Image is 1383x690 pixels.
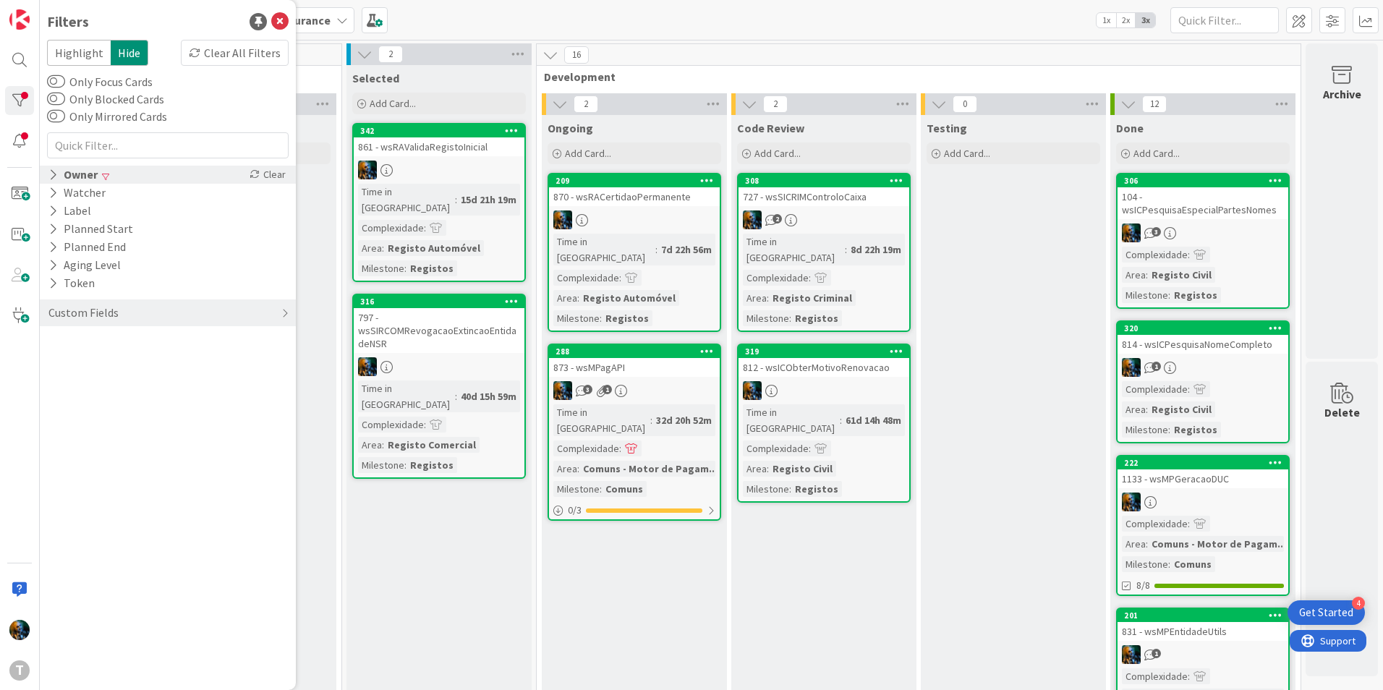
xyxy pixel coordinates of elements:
div: Registos [407,457,457,473]
div: Time in [GEOGRAPHIC_DATA] [553,234,655,265]
div: 222 [1118,456,1288,469]
span: 8/8 [1136,578,1150,593]
label: Only Blocked Cards [47,90,164,108]
div: 306 [1124,176,1288,186]
span: : [600,481,602,497]
div: Milestone [553,481,600,497]
img: JC [1122,358,1141,377]
span: : [650,412,652,428]
span: : [600,310,602,326]
div: T [9,660,30,681]
span: : [404,457,407,473]
div: 812 - wsICObterMotivoRenovacao [739,358,909,377]
span: : [619,270,621,286]
label: Only Focus Cards [47,73,153,90]
span: : [1168,422,1170,438]
div: 320 [1118,322,1288,335]
div: Registos [602,310,652,326]
span: : [767,461,769,477]
div: Milestone [743,310,789,326]
div: 209 [549,174,720,187]
div: Registos [1170,422,1221,438]
div: 15d 21h 19m [457,192,520,208]
div: 316 [354,295,524,308]
div: Comuns [602,481,647,497]
a: 316797 - wsSIRCOMRevogacaoExtincaoEntidadeNSRJCTime in [GEOGRAPHIC_DATA]:40d 15h 59mComplexidade:... [352,294,526,479]
div: Area [553,290,577,306]
img: Visit kanbanzone.com [9,9,30,30]
div: Planned Start [47,220,135,238]
img: JC [553,381,572,400]
span: : [1168,556,1170,572]
div: Area [743,461,767,477]
span: Testing [927,121,967,135]
div: Milestone [553,310,600,326]
div: 32d 20h 52m [652,412,715,428]
div: Aging Level [47,256,122,274]
div: Time in [GEOGRAPHIC_DATA] [358,184,455,216]
div: 8d 22h 19m [847,242,905,257]
button: Only Mirrored Cards [47,109,65,124]
span: : [840,412,842,428]
span: 2 [773,214,782,223]
div: 201 [1124,610,1288,621]
div: Planned End [47,238,127,256]
div: 814 - wsICPesquisaNomeCompleto [1118,335,1288,354]
div: Comuns - Motor de Pagam... [1148,536,1290,552]
div: JC [1118,645,1288,664]
div: Milestone [358,260,404,276]
span: 1 [603,385,612,394]
div: Comuns [1170,556,1215,572]
span: Support [30,2,66,20]
div: 201 [1118,609,1288,622]
span: : [1188,247,1190,263]
div: JC [1118,223,1288,242]
div: Token [47,274,96,292]
span: Add Card... [565,147,611,160]
div: 308 [745,176,909,186]
span: : [424,417,426,433]
div: JC [739,381,909,400]
span: Add Card... [944,147,990,160]
div: Time in [GEOGRAPHIC_DATA] [358,380,455,412]
div: 222 [1124,458,1288,468]
div: Watcher [47,184,107,202]
div: Comuns - Motor de Pagam... [579,461,721,477]
div: Area [358,240,382,256]
div: Clear [247,166,289,184]
div: JC [354,161,524,179]
div: Complexidade [1122,668,1188,684]
img: JC [743,210,762,229]
div: 342 [354,124,524,137]
img: JC [553,210,572,229]
span: : [845,242,847,257]
div: Label [47,202,93,220]
div: Registo Civil [1148,401,1215,417]
span: : [809,270,811,286]
div: Complexidade [553,440,619,456]
div: Filters [47,11,89,33]
span: : [1188,516,1190,532]
div: Registo Criminal [769,290,856,306]
div: 870 - wsRACertidaoPermanente [549,187,720,206]
span: : [1146,536,1148,552]
div: 319812 - wsICObterMotivoRenovacao [739,345,909,377]
span: 2 [378,46,403,63]
div: Registo Automóvel [384,240,484,256]
div: Area [553,461,577,477]
span: : [577,290,579,306]
a: 288873 - wsMPagAPIJCTime in [GEOGRAPHIC_DATA]:32d 20h 52mComplexidade:Area:Comuns - Motor de Paga... [548,344,721,521]
div: Get Started [1299,605,1353,620]
span: Add Card... [370,97,416,110]
span: Selected [352,71,399,85]
div: Complexidade [1122,516,1188,532]
div: Registos [791,310,842,326]
div: Complexidade [1122,381,1188,397]
div: 319 [745,346,909,357]
div: Registo Automóvel [579,290,679,306]
span: : [404,260,407,276]
div: 306 [1118,174,1288,187]
div: 288 [549,345,720,358]
span: : [789,310,791,326]
div: Milestone [1122,556,1168,572]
